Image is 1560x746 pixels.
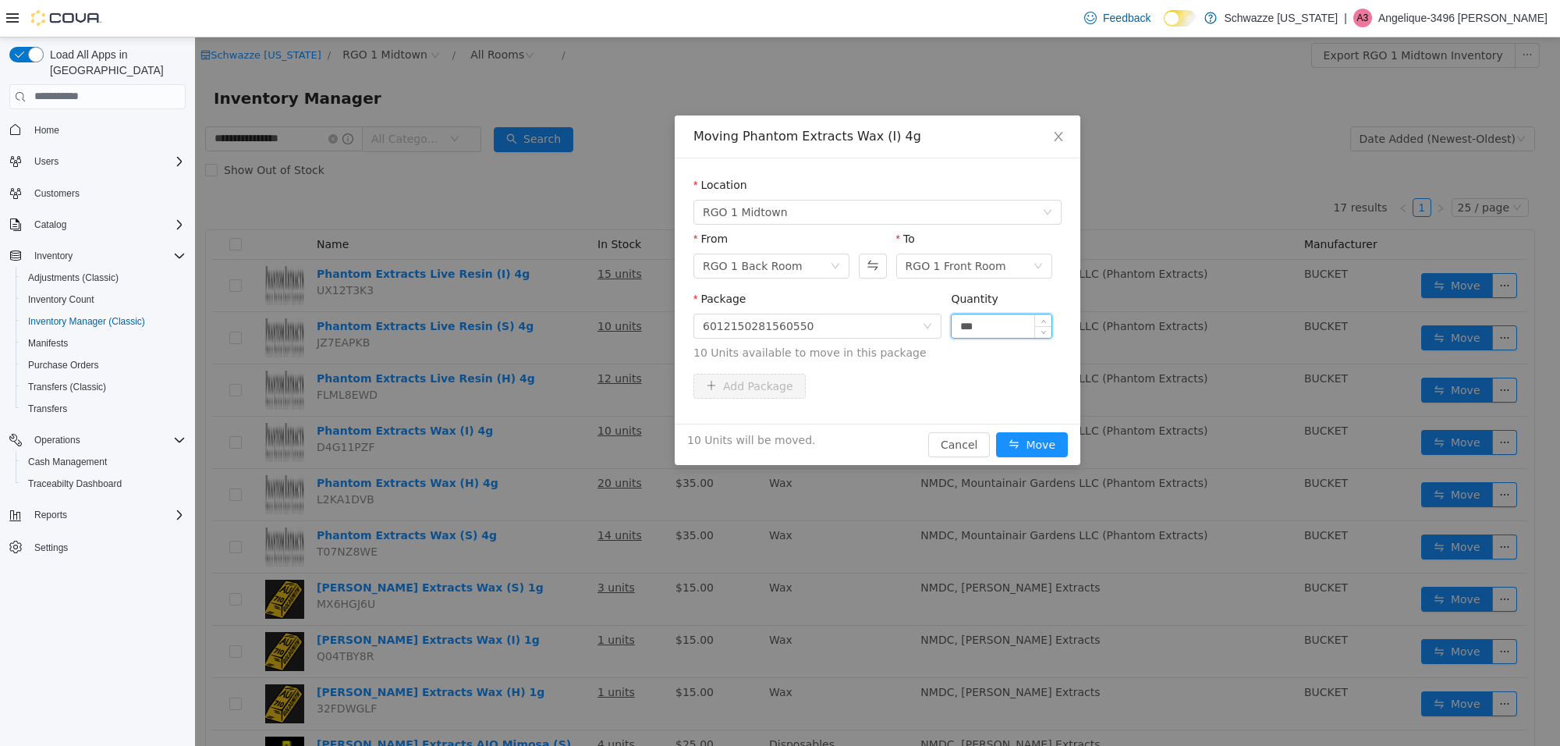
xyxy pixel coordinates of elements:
img: Cova [31,10,101,26]
button: Home [3,119,192,141]
span: Inventory Count [22,290,186,309]
button: icon: plusAdd Package [498,336,611,361]
button: Cancel [733,395,795,420]
span: Load All Apps in [GEOGRAPHIC_DATA] [44,47,186,78]
a: Inventory Manager (Classic) [22,312,151,331]
button: Cash Management [16,451,192,473]
a: Settings [28,538,74,557]
label: To [701,195,720,208]
button: Reports [3,504,192,526]
span: Purchase Orders [22,356,186,375]
span: Customers [28,183,186,203]
span: Transfers [28,403,67,415]
i: icon: down [636,224,645,235]
button: Transfers [16,398,192,420]
a: Transfers [22,400,73,418]
div: 6012150281560550 [508,277,619,300]
span: Decrease Value [840,289,856,300]
a: Home [28,121,66,140]
p: Angelique-3496 [PERSON_NAME] [1378,9,1548,27]
a: Adjustments (Classic) [22,268,125,287]
button: Swap [664,216,691,241]
nav: Complex example [9,112,186,599]
button: Operations [28,431,87,449]
span: Manifests [28,337,68,350]
input: Quantity [757,277,856,300]
a: Feedback [1078,2,1157,34]
button: Inventory Manager (Classic) [16,311,192,332]
button: Users [28,152,65,171]
span: Home [34,124,59,137]
a: Purchase Orders [22,356,105,375]
i: icon: close [857,93,870,105]
span: Settings [28,537,186,556]
span: Reports [28,506,186,524]
span: Inventory [34,250,73,262]
span: 10 Units will be moved. [492,395,620,411]
span: Operations [28,431,186,449]
span: Home [28,120,186,140]
button: Traceabilty Dashboard [16,473,192,495]
a: Customers [28,184,86,203]
span: RGO 1 Midtown [508,163,593,186]
button: Users [3,151,192,172]
a: Inventory Count [22,290,101,309]
button: Inventory [28,247,79,265]
button: Customers [3,182,192,204]
button: Adjustments (Classic) [16,267,192,289]
i: icon: down [838,224,848,235]
span: A3 [1357,9,1369,27]
button: Catalog [3,214,192,236]
span: Operations [34,434,80,446]
span: Customers [34,187,80,200]
span: Cash Management [28,456,107,468]
p: Schwazze [US_STATE] [1225,9,1338,27]
span: Feedback [1103,10,1150,26]
i: icon: down [728,284,737,295]
span: Transfers (Classic) [28,381,106,393]
span: Settings [34,542,68,554]
label: Quantity [756,255,803,268]
span: Cash Management [22,453,186,471]
button: Operations [3,429,192,451]
span: Catalog [28,215,186,234]
span: Inventory Manager (Classic) [28,315,145,328]
span: Manifests [22,334,186,353]
span: Inventory Manager (Classic) [22,312,186,331]
span: Traceabilty Dashboard [28,478,122,490]
p: | [1344,9,1347,27]
span: Traceabilty Dashboard [22,474,186,493]
button: Inventory Count [16,289,192,311]
span: Catalog [34,218,66,231]
button: Purchase Orders [16,354,192,376]
a: Traceabilty Dashboard [22,474,128,493]
span: 10 Units available to move in this package [498,307,867,324]
button: Inventory [3,245,192,267]
button: Catalog [28,215,73,234]
a: Transfers (Classic) [22,378,112,396]
span: Inventory [28,247,186,265]
span: Transfers [22,400,186,418]
a: Cash Management [22,453,113,471]
div: RGO 1 Front Room [711,217,811,240]
button: Close [842,78,885,122]
span: Inventory Count [28,293,94,306]
button: Reports [28,506,73,524]
i: icon: up [846,281,851,286]
span: Adjustments (Classic) [22,268,186,287]
label: From [498,195,533,208]
span: Users [34,155,58,168]
div: Moving Phantom Extracts Wax (I) 4g [498,91,867,108]
label: Location [498,141,552,154]
span: Adjustments (Classic) [28,272,119,284]
div: RGO 1 Back Room [508,217,608,240]
button: Transfers (Classic) [16,376,192,398]
input: Dark Mode [1164,10,1197,27]
label: Package [498,255,551,268]
span: Increase Value [840,277,856,289]
button: Manifests [16,332,192,354]
span: Users [28,152,186,171]
button: icon: swapMove [801,395,873,420]
a: Manifests [22,334,74,353]
span: Purchase Orders [28,359,99,371]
